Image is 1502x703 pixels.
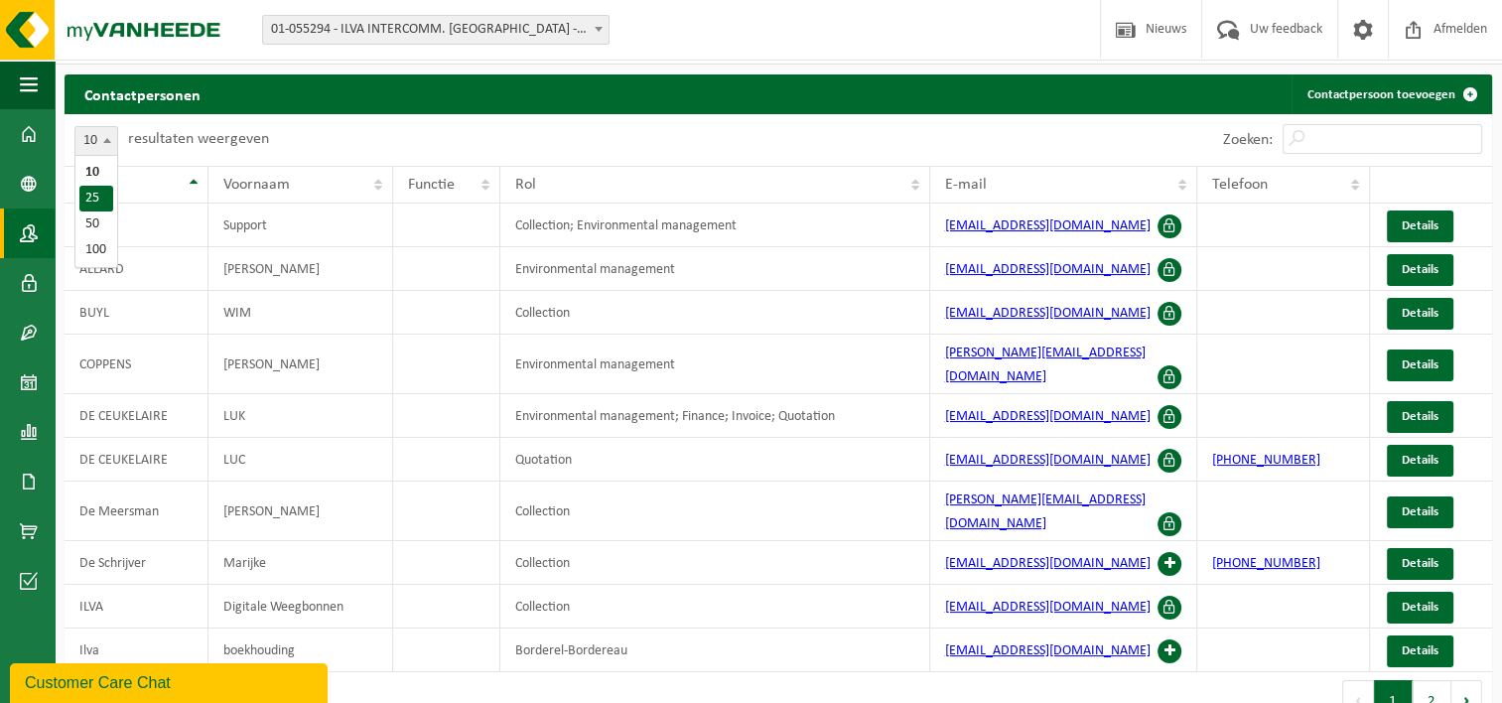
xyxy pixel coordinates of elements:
[1402,307,1438,320] span: Details
[1402,505,1438,518] span: Details
[945,218,1151,233] a: [EMAIL_ADDRESS][DOMAIN_NAME]
[945,346,1146,384] a: [PERSON_NAME][EMAIL_ADDRESS][DOMAIN_NAME]
[208,482,394,541] td: [PERSON_NAME]
[500,204,929,247] td: Collection; Environmental management
[500,247,929,291] td: Environmental management
[208,204,394,247] td: Support
[500,438,929,482] td: Quotation
[1402,557,1438,570] span: Details
[79,211,113,237] li: 50
[223,177,290,193] span: Voornaam
[208,629,394,672] td: boekhouding
[1223,132,1273,148] label: Zoeken:
[1387,254,1453,286] a: Details
[1402,601,1438,614] span: Details
[263,16,609,44] span: 01-055294 - ILVA INTERCOMM. EREMBODEGEM - EREMBODEGEM
[500,629,929,672] td: Borderel-Bordereau
[1292,74,1490,114] a: Contactpersoon toevoegen
[65,335,208,394] td: COPPENS
[208,335,394,394] td: [PERSON_NAME]
[65,541,208,585] td: De Schrijver
[500,291,929,335] td: Collection
[945,177,987,193] span: E-mail
[408,177,455,193] span: Functie
[945,492,1146,531] a: [PERSON_NAME][EMAIL_ADDRESS][DOMAIN_NAME]
[1387,211,1453,242] a: Details
[75,127,117,155] span: 10
[65,247,208,291] td: ALLARD
[945,643,1151,658] a: [EMAIL_ADDRESS][DOMAIN_NAME]
[208,394,394,438] td: LUK
[1387,445,1453,477] a: Details
[945,306,1151,321] a: [EMAIL_ADDRESS][DOMAIN_NAME]
[1402,263,1438,276] span: Details
[1387,548,1453,580] a: Details
[1387,496,1453,528] a: Details
[500,541,929,585] td: Collection
[208,541,394,585] td: Marijke
[65,74,220,113] h2: Contactpersonen
[1402,358,1438,371] span: Details
[945,409,1151,424] a: [EMAIL_ADDRESS][DOMAIN_NAME]
[65,438,208,482] td: DE CEUKELAIRE
[500,335,929,394] td: Environmental management
[1387,350,1453,381] a: Details
[945,262,1151,277] a: [EMAIL_ADDRESS][DOMAIN_NAME]
[515,177,536,193] span: Rol
[208,438,394,482] td: LUC
[1212,453,1320,468] a: [PHONE_NUMBER]
[945,453,1151,468] a: [EMAIL_ADDRESS][DOMAIN_NAME]
[945,600,1151,615] a: [EMAIL_ADDRESS][DOMAIN_NAME]
[500,482,929,541] td: Collection
[65,394,208,438] td: DE CEUKELAIRE
[945,556,1151,571] a: [EMAIL_ADDRESS][DOMAIN_NAME]
[79,186,113,211] li: 25
[208,585,394,629] td: Digitale Weegbonnen
[65,585,208,629] td: ILVA
[1402,454,1438,467] span: Details
[1402,410,1438,423] span: Details
[79,237,113,263] li: 100
[208,247,394,291] td: [PERSON_NAME]
[74,126,118,156] span: 10
[208,291,394,335] td: WIM
[1387,592,1453,624] a: Details
[262,15,610,45] span: 01-055294 - ILVA INTERCOMM. EREMBODEGEM - EREMBODEGEM
[1212,177,1268,193] span: Telefoon
[79,160,113,186] li: 10
[1387,298,1453,330] a: Details
[65,482,208,541] td: De Meersman
[1402,644,1438,657] span: Details
[1212,556,1320,571] a: [PHONE_NUMBER]
[128,131,269,147] label: resultaten weergeven
[65,291,208,335] td: BUYL
[500,394,929,438] td: Environmental management; Finance; Invoice; Quotation
[10,659,332,703] iframe: chat widget
[500,585,929,629] td: Collection
[1387,635,1453,667] a: Details
[1387,401,1453,433] a: Details
[1402,219,1438,232] span: Details
[65,629,208,672] td: Ilva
